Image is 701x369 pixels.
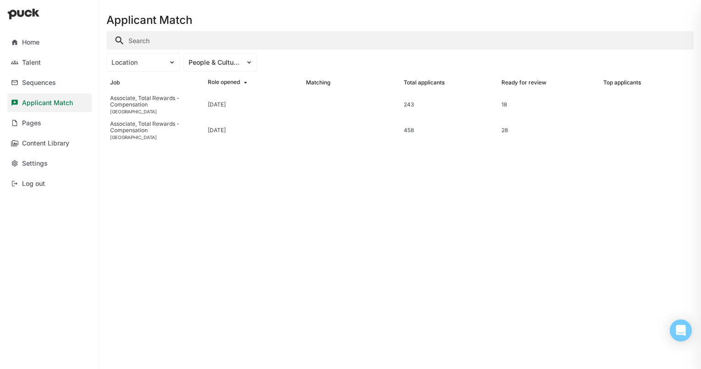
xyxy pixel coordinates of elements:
[306,79,330,86] div: Matching
[7,134,92,152] a: Content Library
[7,154,92,173] a: Settings
[208,127,226,134] div: [DATE]
[189,59,241,67] div: People & Culture Practice
[208,79,240,86] div: Role opened
[603,79,641,86] div: Top applicants
[7,114,92,132] a: Pages
[7,94,92,112] a: Applicant Match
[501,101,592,108] div: 18
[7,53,92,72] a: Talent
[110,121,200,134] div: Associate, Total Rewards - Compensation
[110,79,120,86] div: Job
[501,127,592,134] div: 28
[106,31,694,50] input: Search
[22,119,41,127] div: Pages
[22,59,41,67] div: Talent
[404,79,445,86] div: Total applicants
[111,59,164,67] div: Location
[106,15,192,26] h1: Applicant Match
[404,127,494,134] div: 458
[208,101,226,108] div: [DATE]
[7,33,92,51] a: Home
[110,109,200,114] div: [GEOGRAPHIC_DATA]
[22,140,69,147] div: Content Library
[110,134,200,140] div: [GEOGRAPHIC_DATA]
[22,180,45,188] div: Log out
[110,95,200,108] div: Associate, Total Rewards - Compensation
[22,39,39,46] div: Home
[501,79,546,86] div: Ready for review
[670,319,692,341] div: Open Intercom Messenger
[22,160,48,168] div: Settings
[404,101,494,108] div: 243
[22,79,56,87] div: Sequences
[7,73,92,92] a: Sequences
[22,99,73,107] div: Applicant Match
